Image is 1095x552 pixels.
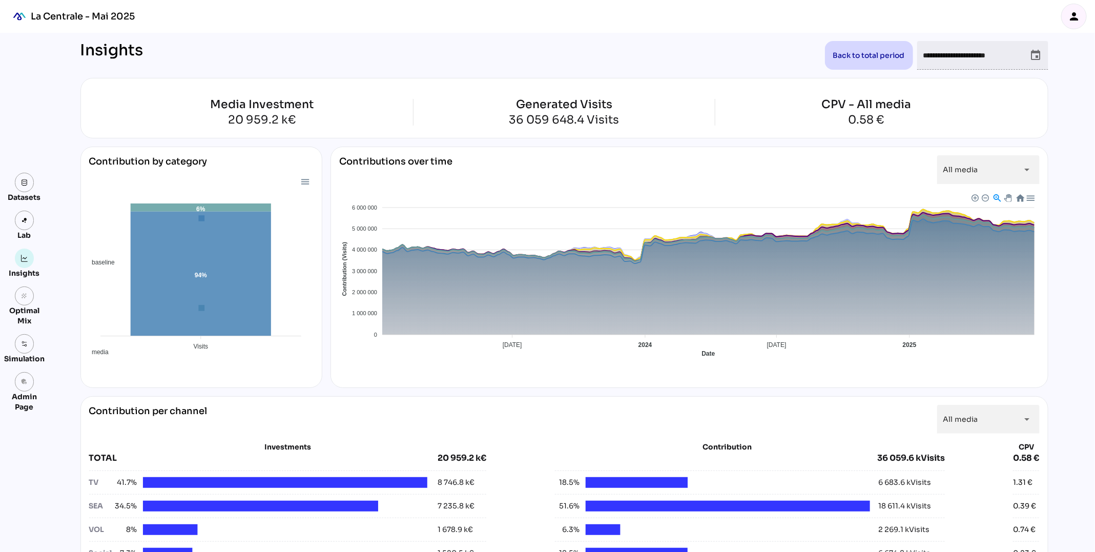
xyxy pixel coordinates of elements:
i: grain [21,293,28,300]
div: Panning [1004,194,1010,200]
img: lab.svg [21,217,28,224]
div: 18 611.4 kVisits [878,501,931,512]
div: Menu [300,177,308,186]
div: Contribution by category [89,155,314,176]
i: arrow_drop_down [1021,163,1034,176]
tspan: [DATE] [503,341,522,349]
div: 20 959.2 k€ [111,114,412,126]
span: 34.5% [112,501,137,512]
div: 20 959.2 k€ [438,452,486,464]
button: Back to total period [825,41,913,70]
text: Date [701,350,715,357]
i: person [1068,10,1080,23]
div: CPV [1013,442,1039,452]
div: Optimal Mix [4,305,45,326]
text: Contribution (Visits) [341,242,347,296]
span: All media [943,415,978,424]
tspan: 0 [374,332,377,338]
div: TOTAL [89,452,438,464]
div: Contributions over time [339,155,452,184]
div: Generated Visits [509,99,619,110]
span: 8% [112,524,137,535]
div: Media Investment [111,99,412,110]
div: 0.39 € [1013,501,1036,512]
div: Insights [9,268,40,278]
div: Simulation [4,354,45,364]
div: Insights [80,41,143,70]
span: media [84,349,109,356]
tspan: 3 000 000 [352,268,377,274]
div: 2 269.1 kVisits [878,524,929,535]
div: Zoom Out [981,194,988,201]
div: 1.31 € [1013,477,1032,488]
div: mediaROI [8,5,31,28]
div: Contribution [581,442,874,452]
span: 18.5% [555,477,580,488]
div: 0.74 € [1013,524,1036,535]
div: 0.58 € [821,114,911,126]
div: 0.58 € [1013,452,1039,464]
tspan: 6 000 000 [352,205,377,211]
div: SEA [89,501,113,512]
div: Selection Zoom [992,193,1001,202]
div: 36 059 648.4 Visits [509,114,619,126]
tspan: 2025 [903,341,917,349]
div: TV [89,477,113,488]
div: CPV - All media [821,99,911,110]
i: event [1030,49,1042,62]
div: 1 678.9 k€ [438,524,473,535]
tspan: 4 000 000 [352,247,377,253]
tspan: 2024 [638,341,652,349]
tspan: Visits [193,343,208,350]
span: 6.3% [555,524,580,535]
tspan: [DATE] [767,341,787,349]
span: All media [943,165,978,174]
div: 7 235.8 k€ [438,501,474,512]
div: Reset Zoom [1015,193,1024,202]
div: Lab [13,230,36,240]
img: graph.svg [21,255,28,262]
div: Admin Page [4,392,45,412]
tspan: 5 000 000 [352,226,377,232]
div: 8 746.8 k€ [438,477,474,488]
div: Zoom In [971,194,978,201]
div: Menu [1025,193,1034,202]
tspan: 2 000 000 [352,289,377,295]
tspan: 1 000 000 [352,310,377,316]
span: Back to total period [833,49,905,62]
div: Datasets [8,192,41,202]
div: 36 059.6 kVisits [877,452,945,464]
i: admin_panel_settings [21,378,28,385]
i: arrow_drop_down [1021,413,1034,425]
div: Investments [89,442,487,452]
img: settings.svg [21,340,28,347]
div: 6 683.6 kVisits [878,477,931,488]
span: 41.7% [112,477,137,488]
div: Contribution per channel [89,405,208,434]
div: VOL [89,524,113,535]
span: baseline [84,259,115,266]
span: 51.6% [555,501,580,512]
img: data.svg [21,179,28,186]
div: La Centrale - Mai 2025 [31,10,135,23]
